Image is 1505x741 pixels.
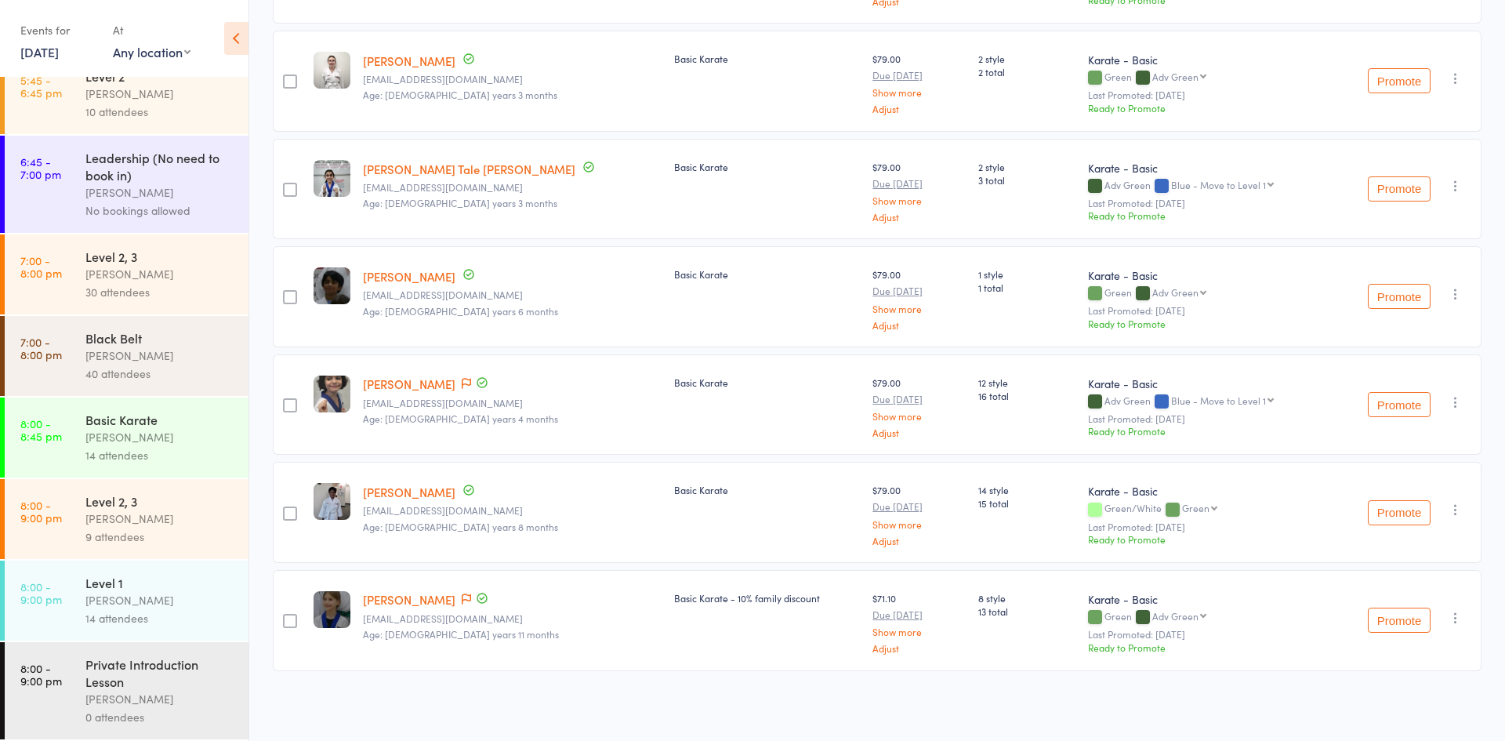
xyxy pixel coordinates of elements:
div: Ready to Promote [1088,101,1325,114]
div: Adv Green [1152,287,1199,297]
div: 0 attendees [85,708,235,726]
button: Promote [1368,608,1431,633]
div: At [113,17,190,43]
span: 3 total [978,173,1076,187]
div: $71.10 [872,591,965,653]
div: $79.00 [872,267,965,329]
span: 2 style [978,160,1076,173]
span: 8 style [978,591,1076,605]
div: [PERSON_NAME] [85,428,235,446]
a: Adjust [872,643,965,653]
button: Promote [1368,176,1431,202]
span: Age: [DEMOGRAPHIC_DATA] years 6 months [363,304,558,318]
div: Green [1088,611,1325,624]
span: 1 total [978,281,1076,294]
div: $79.00 [872,160,965,222]
div: Adv Green [1088,180,1325,193]
div: Black Belt [85,329,235,347]
div: Adv Green [1152,71,1199,82]
div: Level 1 [85,574,235,591]
small: vesna.vujad@gmail.com [363,613,662,624]
div: Green [1088,71,1325,85]
div: Level 2, 3 [85,492,235,510]
div: Level 2, 3 [85,248,235,265]
div: Green [1182,503,1209,513]
span: 2 style [978,52,1076,65]
time: 7:00 - 8:00 pm [20,254,62,279]
small: isabellaxquinn@gmail.com [363,74,662,85]
time: 8:00 - 9:00 pm [20,580,62,605]
a: 8:00 -9:00 pmLevel 1[PERSON_NAME]14 attendees [5,561,248,641]
time: 6:45 - 7:00 pm [20,155,61,180]
a: [PERSON_NAME] [363,591,455,608]
a: Adjust [872,320,965,330]
div: Karate - Basic [1088,483,1325,499]
span: 2 total [978,65,1076,78]
div: Basic Karate [85,411,235,428]
small: juliavon1@hotmail.com [363,398,662,409]
small: Last Promoted: [DATE] [1088,89,1325,100]
button: Promote [1368,68,1431,93]
div: 10 attendees [85,103,235,121]
div: Karate - Basic [1088,160,1325,176]
div: Adv Green [1088,395,1325,409]
a: [PERSON_NAME] [363,53,455,69]
span: Age: [DEMOGRAPHIC_DATA] years 8 months [363,520,558,533]
div: Ready to Promote [1088,532,1325,546]
time: 7:00 - 8:00 pm [20,336,62,361]
a: Adjust [872,104,965,114]
span: 16 total [978,389,1076,402]
span: Age: [DEMOGRAPHIC_DATA] years 11 months [363,627,559,641]
div: Any location [113,43,190,60]
small: Due [DATE] [872,394,965,405]
div: Blue - Move to Level 1 [1171,395,1266,405]
a: Show more [872,303,965,314]
div: Green/White [1088,503,1325,516]
div: 9 attendees [85,528,235,546]
small: Madhuvenugo@gmail.com [363,289,662,300]
div: 14 attendees [85,609,235,627]
div: Basic Karate [674,267,861,281]
div: Green [1088,287,1325,300]
div: 40 attendees [85,365,235,383]
time: 5:45 - 6:45 pm [20,74,62,99]
div: Ready to Promote [1088,424,1325,438]
div: No bookings allowed [85,202,235,220]
a: [PERSON_NAME] [363,484,455,500]
a: 8:00 -8:45 pmBasic Karate[PERSON_NAME]14 attendees [5,398,248,478]
div: $79.00 [872,483,965,545]
div: [PERSON_NAME] [85,591,235,609]
a: [PERSON_NAME] [363,268,455,285]
div: [PERSON_NAME] [85,265,235,283]
small: Due [DATE] [872,70,965,81]
small: Last Promoted: [DATE] [1088,305,1325,316]
small: Lalamira2022@gmail.com [363,182,662,193]
span: 14 style [978,483,1076,496]
span: 12 style [978,376,1076,389]
time: 8:00 - 8:45 pm [20,417,62,442]
button: Promote [1368,500,1431,525]
span: 1 style [978,267,1076,281]
a: 5:45 -6:45 pmLevel 2[PERSON_NAME]10 attendees [5,54,248,134]
div: [PERSON_NAME] [85,183,235,202]
time: 8:00 - 9:00 pm [20,662,62,687]
div: [PERSON_NAME] [85,347,235,365]
div: Adv Green [1152,611,1199,621]
small: vvontimitta@gmail.com [363,505,662,516]
small: Last Promoted: [DATE] [1088,198,1325,209]
span: Age: [DEMOGRAPHIC_DATA] years 3 months [363,196,557,209]
div: [PERSON_NAME] [85,85,235,103]
a: Show more [872,87,965,97]
a: Adjust [872,536,965,546]
small: Due [DATE] [872,285,965,296]
a: [PERSON_NAME] [363,376,455,392]
div: Basic Karate [674,376,861,389]
small: Last Promoted: [DATE] [1088,521,1325,532]
small: Due [DATE] [872,501,965,512]
div: Basic Karate - 10% family discount [674,591,861,605]
a: Adjust [872,427,965,438]
img: image1752732278.png [314,591,350,628]
div: Basic Karate [674,160,861,173]
button: Promote [1368,284,1431,309]
div: Leadership (No need to book in) [85,149,235,183]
